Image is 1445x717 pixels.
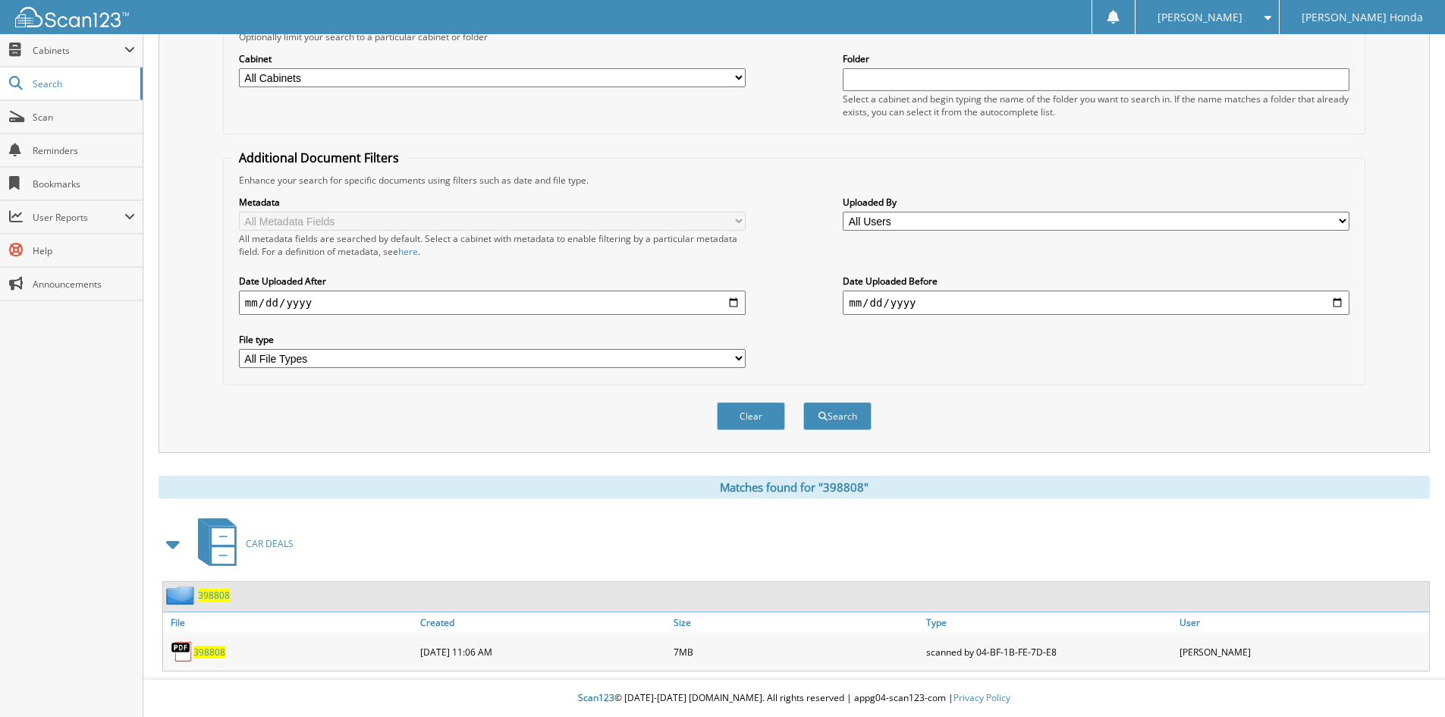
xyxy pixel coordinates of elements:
label: Metadata [239,196,746,209]
iframe: Chat Widget [1369,644,1445,717]
img: PDF.png [171,640,193,663]
label: Date Uploaded After [239,275,746,288]
label: File type [239,333,746,346]
a: 398808 [198,589,230,602]
label: Folder [843,52,1349,65]
span: Scan123 [578,691,614,704]
a: here [398,245,418,258]
a: User [1176,612,1429,633]
span: [PERSON_NAME] [1158,13,1242,22]
div: 7MB [670,637,923,667]
div: All metadata fields are searched by default. Select a cabinet with metadata to enable filtering b... [239,232,746,258]
img: folder2.png [166,586,198,605]
span: Help [33,244,135,257]
span: Scan [33,111,135,124]
a: File [163,612,416,633]
span: User Reports [33,211,124,224]
button: Clear [717,402,785,430]
button: Search [803,402,872,430]
div: Select a cabinet and begin typing the name of the folder you want to search in. If the name match... [843,93,1349,118]
div: Optionally limit your search to a particular cabinet or folder [231,30,1357,43]
label: Uploaded By [843,196,1349,209]
div: [PERSON_NAME] [1176,637,1429,667]
span: CAR DEALS [246,537,294,550]
div: Matches found for "398808" [159,476,1430,498]
label: Cabinet [239,52,746,65]
div: [DATE] 11:06 AM [416,637,670,667]
span: Bookmarks [33,178,135,190]
span: Search [33,77,133,90]
a: Created [416,612,670,633]
a: CAR DEALS [189,514,294,574]
span: [PERSON_NAME] Honda [1302,13,1423,22]
legend: Additional Document Filters [231,149,407,166]
img: scan123-logo-white.svg [15,7,129,27]
div: © [DATE]-[DATE] [DOMAIN_NAME]. All rights reserved | appg04-scan123-com | [143,680,1445,717]
div: Enhance your search for specific documents using filters such as date and file type. [231,174,1357,187]
input: end [843,291,1349,315]
span: Announcements [33,278,135,291]
a: 398808 [193,646,225,659]
input: start [239,291,746,315]
a: Size [670,612,923,633]
div: scanned by 04-BF-1B-FE-7D-E8 [922,637,1176,667]
a: Type [922,612,1176,633]
label: Date Uploaded Before [843,275,1349,288]
span: Cabinets [33,44,124,57]
span: Reminders [33,144,135,157]
a: Privacy Policy [953,691,1010,704]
